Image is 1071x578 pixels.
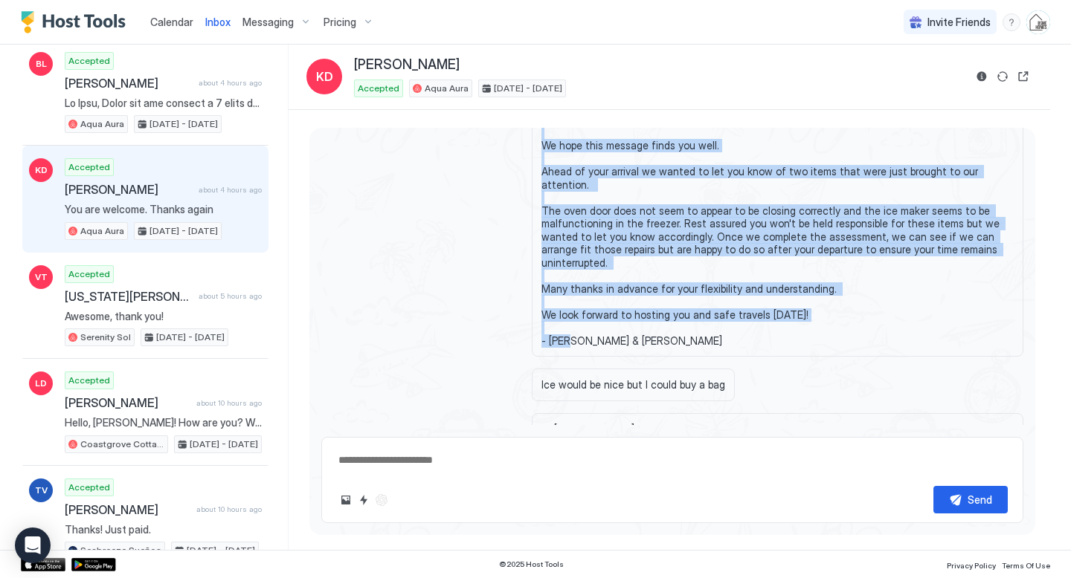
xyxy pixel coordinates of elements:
[947,556,996,572] a: Privacy Policy
[973,68,991,85] button: Reservation information
[187,544,255,557] span: [DATE] - [DATE]
[80,117,124,131] span: Aqua Aura
[337,491,355,509] button: Upload image
[1002,561,1050,570] span: Terms Of Use
[65,502,190,517] span: [PERSON_NAME]
[358,82,399,95] span: Accepted
[196,398,262,408] span: about 10 hours ago
[68,374,110,387] span: Accepted
[150,14,193,30] a: Calendar
[65,523,262,536] span: Thanks! Just paid.
[65,203,262,216] span: You are welcome. Thanks again
[541,423,1014,540] span: Hi [PERSON_NAME]! As a follow up, our team just let us know that the freezer is still producing i...
[494,82,562,95] span: [DATE] - [DATE]
[242,16,294,29] span: Messaging
[541,113,1014,347] span: Hi [PERSON_NAME]! We hope this message finds you well. Ahead of your arrival we wanted to let you...
[196,504,262,514] span: about 10 hours ago
[80,224,124,238] span: Aqua Aura
[968,492,992,507] div: Send
[947,561,996,570] span: Privacy Policy
[65,289,193,304] span: [US_STATE][PERSON_NAME]
[933,486,1008,513] button: Send
[1002,556,1050,572] a: Terms Of Use
[994,68,1011,85] button: Sync reservation
[35,163,48,177] span: KD
[149,224,218,238] span: [DATE] - [DATE]
[68,267,110,281] span: Accepted
[65,76,193,91] span: [PERSON_NAME]
[80,331,131,344] span: Serenity Sol
[68,54,110,68] span: Accepted
[35,270,48,284] span: VT
[35,377,47,390] span: LD
[65,416,262,429] span: Hello, [PERSON_NAME]! How are you? We hope this message finds you well! As part of your stay, we ...
[36,57,47,71] span: BL
[21,558,65,571] a: App Store
[80,544,161,557] span: Seabreeze Sueños
[205,14,231,30] a: Inbox
[80,438,164,451] span: Coastgrove Cottage
[324,16,356,29] span: Pricing
[927,16,991,29] span: Invite Friends
[205,16,231,28] span: Inbox
[316,68,333,85] span: KD
[68,160,110,174] span: Accepted
[199,78,262,88] span: about 4 hours ago
[1026,10,1050,34] div: User profile
[35,484,48,497] span: TV
[65,182,193,197] span: [PERSON_NAME]
[354,56,460,74] span: [PERSON_NAME]
[1014,68,1032,85] button: Open reservation
[65,310,262,323] span: Awesome, thank you!
[1003,13,1020,31] div: menu
[68,481,110,494] span: Accepted
[199,291,262,301] span: about 5 hours ago
[65,97,262,110] span: Lo Ipsu, Dolor sit ame consect a 7 elits doei tem 6 incidi ut Labo Etdo magn Ali, Enimadm 90ve qu...
[156,331,225,344] span: [DATE] - [DATE]
[150,16,193,28] span: Calendar
[425,82,469,95] span: Aqua Aura
[190,438,258,451] span: [DATE] - [DATE]
[355,491,373,509] button: Quick reply
[541,378,725,392] span: Ice would be nice but I could buy a bag
[65,395,190,410] span: [PERSON_NAME]
[149,117,218,131] span: [DATE] - [DATE]
[15,527,51,563] div: Open Intercom Messenger
[199,185,262,195] span: about 4 hours ago
[499,559,564,569] span: © 2025 Host Tools
[21,11,132,33] a: Host Tools Logo
[71,558,116,571] a: Google Play Store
